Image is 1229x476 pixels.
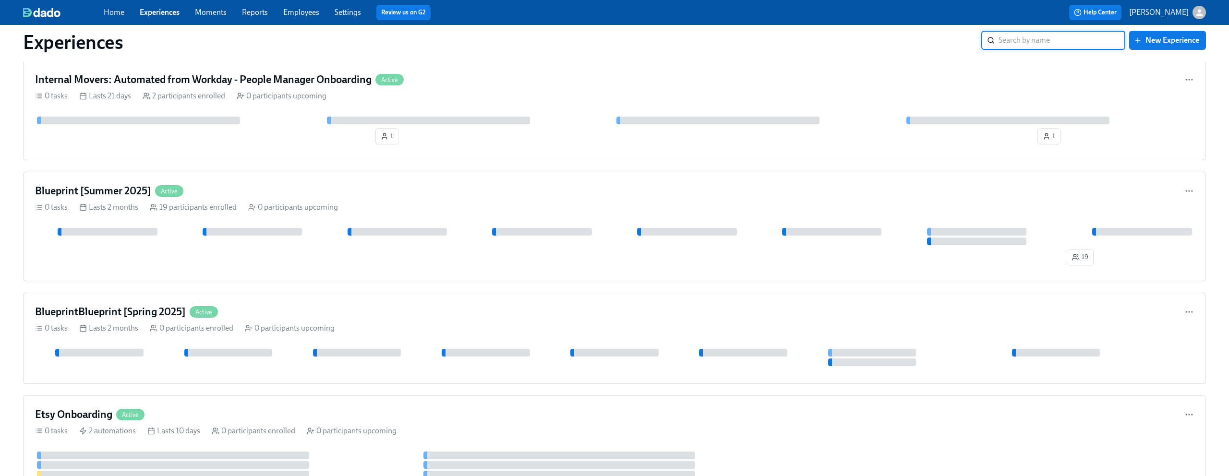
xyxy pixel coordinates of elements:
[1129,7,1189,18] p: [PERSON_NAME]
[1129,31,1206,50] button: New Experience
[381,131,393,141] span: 1
[35,72,372,87] h4: Internal Movers: Automated from Workday - People Manager Onboarding
[23,8,104,17] a: dado
[381,8,426,17] a: Review us on G2
[375,76,404,83] span: Active
[35,184,151,198] h4: Blueprint [Summer 2025]
[35,91,68,101] div: 0 tasks
[1072,252,1088,262] span: 19
[212,426,295,436] div: 0 participants enrolled
[150,323,233,333] div: 0 participants enrolled
[35,305,186,319] h4: BlueprintBlueprint [Spring 2025]
[237,91,326,101] div: 0 participants upcoming
[147,426,200,436] div: Lasts 10 days
[23,293,1206,384] a: BlueprintBlueprint [Spring 2025]Active0 tasks Lasts 2 months 0 participants enrolled 0 participan...
[150,202,237,213] div: 19 participants enrolled
[23,31,123,54] h1: Experiences
[140,8,180,17] a: Experiences
[190,309,218,316] span: Active
[195,8,227,17] a: Moments
[1037,128,1060,144] button: 1
[1069,5,1121,20] button: Help Center
[35,323,68,333] div: 0 tasks
[1074,8,1117,17] span: Help Center
[245,323,335,333] div: 0 participants upcoming
[23,172,1206,281] a: Blueprint [Summer 2025]Active0 tasks Lasts 2 months 19 participants enrolled 0 participants upcom...
[79,323,138,333] div: Lasts 2 months
[35,202,68,213] div: 0 tasks
[375,128,398,144] button: 1
[35,426,68,436] div: 0 tasks
[376,5,431,20] button: Review us on G2
[23,60,1206,160] a: Internal Movers: Automated from Workday - People Manager OnboardingActive0 tasks Lasts 21 days 2 ...
[143,91,225,101] div: 2 participants enrolled
[1043,131,1055,141] span: 1
[79,202,138,213] div: Lasts 2 months
[242,8,268,17] a: Reports
[1067,249,1094,265] button: 19
[79,426,136,436] div: 2 automations
[35,407,112,422] h4: Etsy Onboarding
[1136,36,1199,45] span: New Experience
[104,8,124,17] a: Home
[155,188,183,195] span: Active
[79,91,131,101] div: Lasts 21 days
[248,202,338,213] div: 0 participants upcoming
[307,426,397,436] div: 0 participants upcoming
[335,8,361,17] a: Settings
[23,8,60,17] img: dado
[283,8,319,17] a: Employees
[999,31,1125,50] input: Search by name
[116,411,145,418] span: Active
[1129,6,1206,19] button: [PERSON_NAME]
